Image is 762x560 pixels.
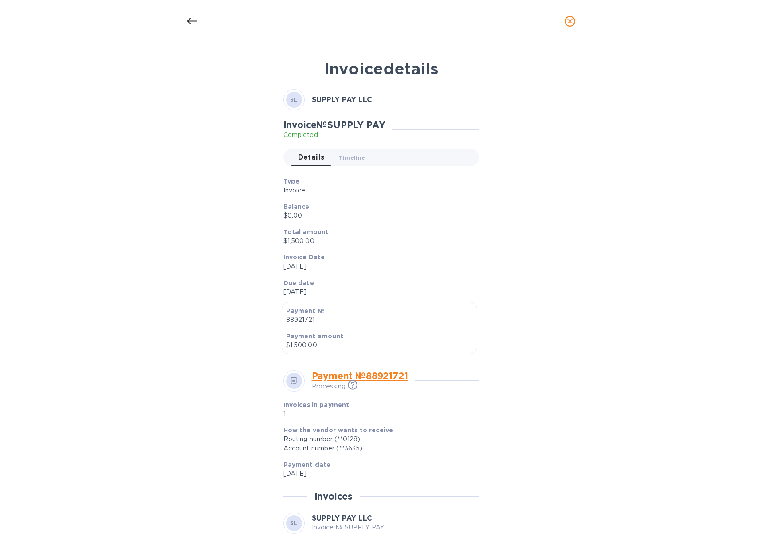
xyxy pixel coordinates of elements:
p: Processing [312,382,346,391]
b: Due date [283,279,314,286]
p: 1 [283,409,409,419]
b: SL [290,96,298,103]
b: Type [283,178,300,185]
b: SL [290,520,298,526]
h2: Invoice № SUPPLY PAY [283,119,385,130]
b: Balance [283,203,310,210]
b: Total amount [283,228,329,235]
p: [DATE] [283,287,472,297]
b: Invoice Date [283,254,325,261]
p: 88921721 [286,315,473,325]
p: $1,500.00 [283,236,472,246]
b: SUPPLY PAY LLC [312,514,372,522]
div: Account number (**3635) [283,444,472,453]
b: Payment date [283,461,331,468]
p: $1,500.00 [286,341,473,350]
p: $0.00 [283,211,472,220]
span: Timeline [339,153,365,162]
p: Invoice [283,186,472,195]
p: [DATE] [283,262,472,271]
b: SUPPLY PAY LLC [312,95,372,104]
div: Routing number (**0128) [283,435,472,444]
b: Invoice details [324,59,438,78]
p: Completed [283,130,385,140]
b: How the vendor wants to receive [283,427,393,434]
p: Invoice № SUPPLY PAY [312,523,385,532]
h2: Invoices [314,491,353,502]
button: close [559,11,581,32]
span: Details [298,151,325,164]
b: Invoices in payment [283,401,350,408]
p: [DATE] [283,469,472,478]
b: Payment № [286,307,325,314]
b: Payment amount [286,333,344,340]
a: Payment № 88921721 [312,370,408,381]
